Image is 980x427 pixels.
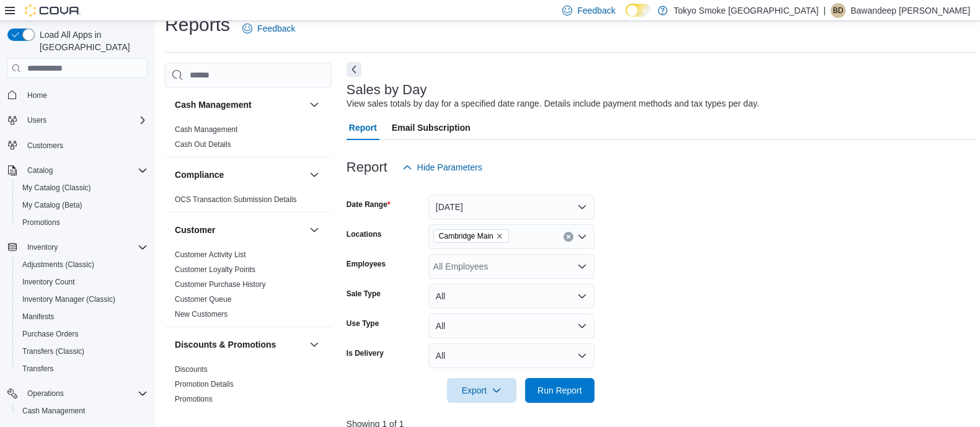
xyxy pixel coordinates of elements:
[22,163,148,178] span: Catalog
[496,232,503,240] button: Remove Cambridge Main from selection in this group
[22,386,69,401] button: Operations
[22,163,58,178] button: Catalog
[307,337,322,352] button: Discounts & Promotions
[625,4,651,17] input: Dark Mode
[175,380,234,389] a: Promotion Details
[347,259,386,269] label: Employees
[165,122,332,157] div: Cash Management
[439,230,493,242] span: Cambridge Main
[175,169,224,181] h3: Compliance
[22,200,82,210] span: My Catalog (Beta)
[17,403,148,418] span: Cash Management
[577,4,615,17] span: Feedback
[175,224,304,236] button: Customer
[12,256,152,273] button: Adjustments (Classic)
[17,309,59,324] a: Manifests
[850,3,970,18] p: Bawandeep [PERSON_NAME]
[417,161,482,174] span: Hide Parameters
[12,196,152,214] button: My Catalog (Beta)
[307,167,322,182] button: Compliance
[577,232,587,242] button: Open list of options
[175,224,215,236] h3: Customer
[22,406,85,416] span: Cash Management
[22,87,148,102] span: Home
[22,364,53,374] span: Transfers
[22,240,148,255] span: Inventory
[17,215,65,230] a: Promotions
[12,291,152,308] button: Inventory Manager (Classic)
[577,262,587,271] button: Open list of options
[428,284,594,309] button: All
[175,169,304,181] button: Compliance
[525,378,594,403] button: Run Report
[347,348,384,358] label: Is Delivery
[12,273,152,291] button: Inventory Count
[35,29,148,53] span: Load All Apps in [GEOGRAPHIC_DATA]
[175,125,237,134] a: Cash Management
[17,180,148,195] span: My Catalog (Classic)
[175,310,227,319] a: New Customers
[22,88,52,103] a: Home
[537,384,582,397] span: Run Report
[165,362,332,412] div: Discounts & Promotions
[22,260,94,270] span: Adjustments (Classic)
[12,308,152,325] button: Manifests
[27,115,46,125] span: Users
[17,180,96,195] a: My Catalog (Classic)
[17,309,148,324] span: Manifests
[27,141,63,151] span: Customers
[22,312,54,322] span: Manifests
[257,22,295,35] span: Feedback
[175,265,255,275] span: Customer Loyalty Points
[397,155,487,180] button: Hide Parameters
[17,275,80,289] a: Inventory Count
[22,218,60,227] span: Promotions
[175,250,246,260] span: Customer Activity List
[22,294,115,304] span: Inventory Manager (Classic)
[175,338,276,351] h3: Discounts & Promotions
[175,338,304,351] button: Discounts & Promotions
[17,361,58,376] a: Transfers
[22,240,63,255] button: Inventory
[165,192,332,212] div: Compliance
[12,402,152,420] button: Cash Management
[349,115,377,140] span: Report
[17,275,148,289] span: Inventory Count
[22,138,148,153] span: Customers
[27,389,64,398] span: Operations
[428,195,594,219] button: [DATE]
[17,403,90,418] a: Cash Management
[674,3,819,18] p: Tokyo Smoke [GEOGRAPHIC_DATA]
[22,113,148,128] span: Users
[175,195,297,204] a: OCS Transaction Submission Details
[175,99,304,111] button: Cash Management
[17,198,87,213] a: My Catalog (Beta)
[12,179,152,196] button: My Catalog (Classic)
[17,327,148,341] span: Purchase Orders
[17,198,148,213] span: My Catalog (Beta)
[175,364,208,374] span: Discounts
[175,395,213,403] a: Promotions
[175,295,231,304] a: Customer Queue
[454,378,509,403] span: Export
[428,343,594,368] button: All
[2,239,152,256] button: Inventory
[175,294,231,304] span: Customer Queue
[563,232,573,242] button: Clear input
[175,394,213,404] span: Promotions
[17,215,148,230] span: Promotions
[307,222,322,237] button: Customer
[175,379,234,389] span: Promotion Details
[22,386,148,401] span: Operations
[25,4,81,17] img: Cova
[12,325,152,343] button: Purchase Orders
[347,97,759,110] div: View sales totals by day for a specified date range. Details include payment methods and tax type...
[27,165,53,175] span: Catalog
[237,16,300,41] a: Feedback
[831,3,845,18] div: Bawandeep Dhesi
[433,229,509,243] span: Cambridge Main
[17,257,148,272] span: Adjustments (Classic)
[27,242,58,252] span: Inventory
[22,329,79,339] span: Purchase Orders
